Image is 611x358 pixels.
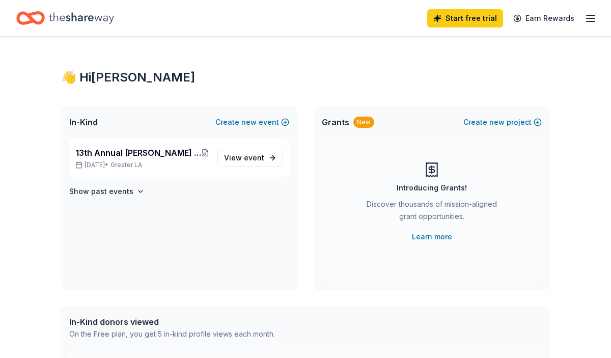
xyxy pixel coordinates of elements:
p: [DATE] • [75,161,209,169]
a: View event [217,149,283,167]
div: New [353,117,374,128]
span: In-Kind [69,116,98,128]
button: Createnewproject [463,116,542,128]
div: On the Free plan, you get 5 in-kind profile views each month. [69,328,275,340]
div: 👋 Hi [PERSON_NAME] [61,69,550,86]
span: 13th Annual [PERSON_NAME] [MEDICAL_DATA] Warrior Awards Dinner & Silent Auction [75,147,201,159]
div: Discover thousands of mission-aligned grant opportunities. [363,198,501,227]
div: In-Kind donors viewed [69,316,275,328]
div: Introducing Grants! [397,182,467,194]
a: Earn Rewards [507,9,580,27]
button: Show past events [69,185,145,198]
h4: Show past events [69,185,133,198]
span: new [489,116,505,128]
span: Greater LA [110,161,142,169]
span: View [224,152,264,164]
a: Home [16,6,114,30]
span: Grants [322,116,349,128]
span: event [244,153,264,162]
a: Start free trial [427,9,503,27]
button: Createnewevent [215,116,289,128]
span: new [241,116,257,128]
a: Learn more [412,231,452,243]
